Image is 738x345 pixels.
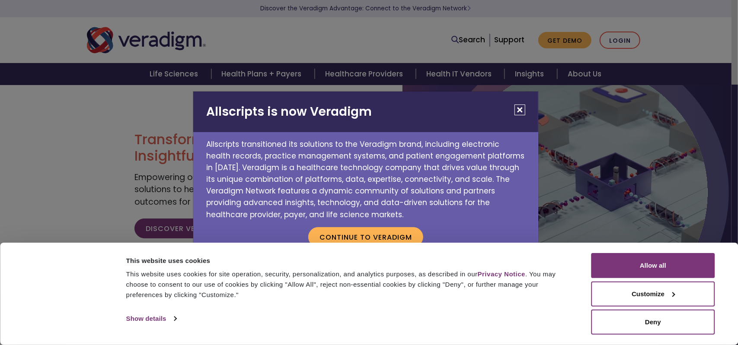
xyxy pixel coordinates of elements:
a: Show details [126,312,176,325]
button: Close [514,104,525,115]
h2: Allscripts is now Veradigm [193,92,538,132]
button: Allow all [591,253,715,278]
div: This website uses cookies for site operation, security, personalization, and analytics purposes, ... [126,269,572,300]
p: Allscripts transitioned its solutions to the Veradigm brand, including electronic health records,... [193,132,538,221]
button: Deny [591,310,715,335]
div: This website uses cookies [126,256,572,266]
a: Privacy Notice [478,270,525,278]
button: Customize [591,282,715,307]
button: Continue to Veradigm [308,227,423,247]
